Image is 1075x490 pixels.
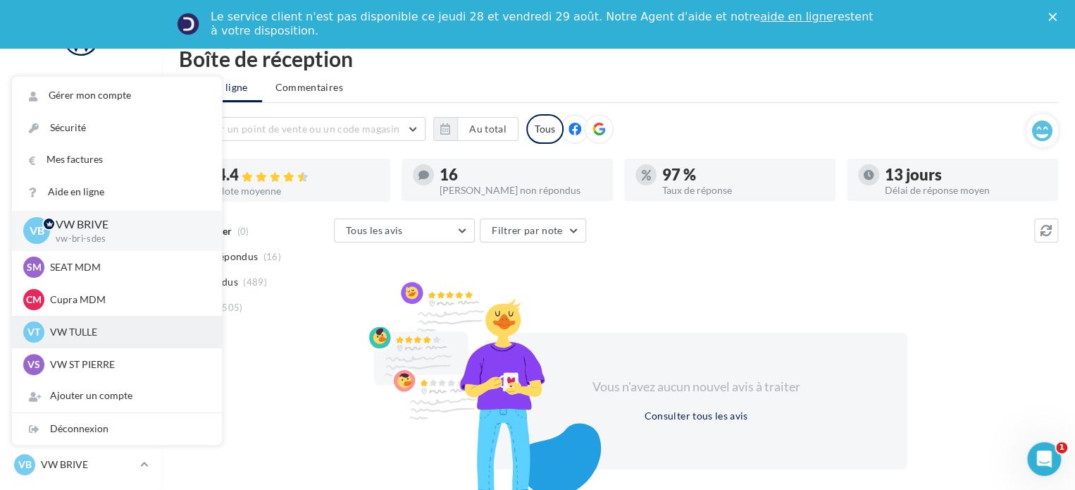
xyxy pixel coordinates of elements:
[27,260,42,274] span: SM
[8,183,154,212] a: Campagnes
[885,185,1047,195] div: Délai de réponse moyen
[8,323,154,365] a: ASSETS PERSONNALISABLES
[8,288,154,317] a: Calendrier
[263,251,281,262] span: (16)
[334,219,475,243] button: Tous les avis
[12,80,222,111] a: Gérer mon compte
[41,458,135,472] p: VW BRIVE
[8,218,154,247] a: Contacts
[480,219,586,243] button: Filtrer par note
[575,378,817,396] div: Vous n'avez aucun nouvel avis à traiter
[8,111,154,142] a: Boîte de réception
[1056,442,1067,453] span: 1
[8,252,154,282] a: Médiathèque
[885,167,1047,183] div: 13 jours
[662,185,824,195] div: Taux de réponse
[192,250,258,264] span: Non répondus
[662,167,824,183] div: 97 %
[433,117,518,141] button: Au total
[8,76,154,106] a: Opérations
[50,357,205,372] p: VW ST PIERRE
[18,458,32,472] span: VB
[12,176,222,208] a: Aide en ligne
[760,10,833,23] a: aide en ligne
[56,216,199,233] p: VW BRIVE
[440,185,602,195] div: [PERSON_NAME] non répondus
[12,380,222,412] div: Ajouter un compte
[217,186,379,196] div: Note moyenne
[26,293,42,307] span: CM
[12,144,222,176] a: Mes factures
[27,325,40,339] span: VT
[1027,442,1061,476] iframe: Intercom live chat
[179,48,1058,69] div: Boîte de réception
[440,167,602,183] div: 16
[638,408,753,424] button: Consulter tous les avis
[1048,13,1062,21] div: Fermer
[12,413,222,445] div: Déconnexion
[177,13,199,35] img: Profile image for Service-Client
[457,117,518,141] button: Au total
[243,276,267,288] span: (489)
[30,223,44,239] span: VB
[219,302,243,313] span: (505)
[275,81,343,93] span: Commentaires
[12,112,222,144] a: Sécurité
[11,451,151,478] a: VB VW BRIVE
[8,147,154,177] a: Visibilité en ligne
[179,117,425,141] button: Choisir un point de vente ou un code magasin
[50,260,205,274] p: SEAT MDM
[50,293,205,307] p: Cupra MDM
[526,114,564,144] div: Tous
[346,224,403,236] span: Tous les avis
[217,167,379,183] div: 4.4
[27,357,40,372] span: VS
[211,10,876,38] div: Le service client n'est pas disponible ce jeudi 28 et vendredi 29 août. Notre Agent d'aide et not...
[191,123,399,135] span: Choisir un point de vente ou un code magasin
[56,233,199,245] p: vw-bri-sdes
[50,325,205,339] p: VW TULLE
